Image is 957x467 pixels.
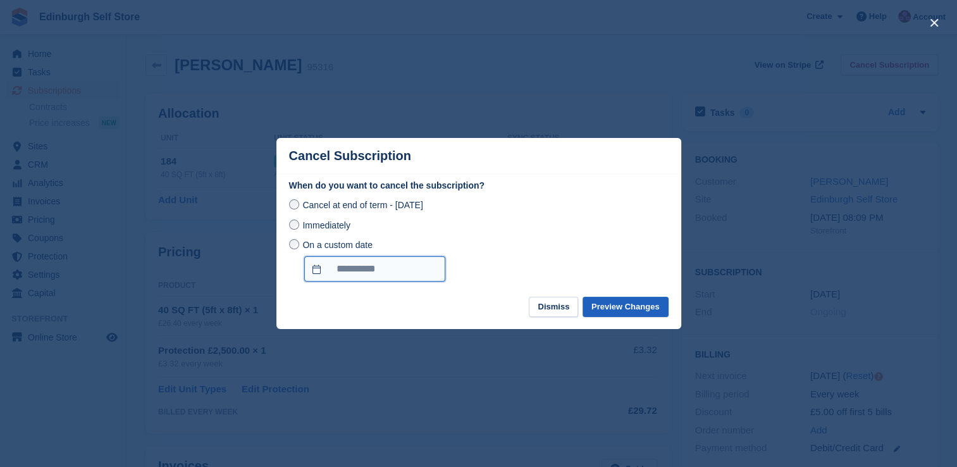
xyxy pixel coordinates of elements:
[302,200,423,210] span: Cancel at end of term - [DATE]
[289,149,411,163] p: Cancel Subscription
[289,179,669,192] label: When do you want to cancel the subscription?
[529,297,578,318] button: Dismiss
[289,199,299,209] input: Cancel at end of term - [DATE]
[302,240,373,250] span: On a custom date
[289,220,299,230] input: Immediately
[302,220,350,230] span: Immediately
[583,297,669,318] button: Preview Changes
[289,239,299,249] input: On a custom date
[304,256,445,282] input: On a custom date
[924,13,944,33] button: close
